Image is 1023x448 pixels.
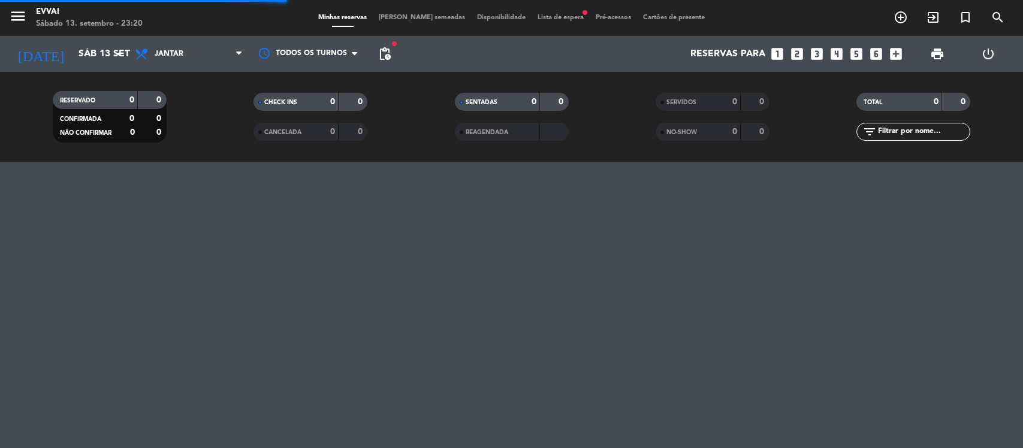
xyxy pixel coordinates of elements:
[60,116,101,122] span: CONFIRMADA
[358,98,365,106] strong: 0
[690,49,765,60] span: Reservas para
[637,14,711,21] span: Cartões de presente
[877,125,970,138] input: Filtrar por nome...
[829,46,844,62] i: looks_4
[926,10,940,25] i: exit_to_app
[9,41,73,67] i: [DATE]
[358,128,365,136] strong: 0
[466,129,508,135] span: REAGENDADA
[590,14,637,21] span: Pré-acessos
[809,46,825,62] i: looks_3
[330,98,335,106] strong: 0
[264,129,301,135] span: CANCELADA
[759,128,767,136] strong: 0
[471,14,532,21] span: Disponibilidade
[155,50,183,58] span: Jantar
[9,7,27,29] button: menu
[769,46,785,62] i: looks_one
[156,114,164,123] strong: 0
[391,40,398,47] span: fiber_manual_record
[9,7,27,25] i: menu
[759,98,767,106] strong: 0
[373,14,471,21] span: [PERSON_NAME] semeadas
[264,99,297,105] span: CHECK INS
[981,47,995,61] i: power_settings_new
[312,14,373,21] span: Minhas reservas
[991,10,1005,25] i: search
[559,98,566,106] strong: 0
[466,99,497,105] span: SENTADAS
[849,46,864,62] i: looks_5
[732,98,737,106] strong: 0
[888,46,904,62] i: add_box
[963,36,1014,72] div: LOG OUT
[868,46,884,62] i: looks_6
[156,96,164,104] strong: 0
[36,6,143,18] div: Evvai
[330,128,335,136] strong: 0
[894,10,908,25] i: add_circle_outline
[60,130,111,136] span: NÃO CONFIRMAR
[532,14,590,21] span: Lista de espera
[958,10,973,25] i: turned_in_not
[129,96,134,104] strong: 0
[130,128,135,137] strong: 0
[36,18,143,30] div: Sábado 13. setembro - 23:20
[129,114,134,123] strong: 0
[862,125,877,139] i: filter_list
[111,47,126,61] i: arrow_drop_down
[666,99,696,105] span: SERVIDOS
[581,9,589,16] span: fiber_manual_record
[934,98,938,106] strong: 0
[156,128,164,137] strong: 0
[930,47,944,61] span: print
[378,47,392,61] span: pending_actions
[789,46,805,62] i: looks_two
[732,128,737,136] strong: 0
[864,99,882,105] span: TOTAL
[961,98,968,106] strong: 0
[60,98,95,104] span: RESERVADO
[666,129,697,135] span: NO-SHOW
[532,98,536,106] strong: 0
